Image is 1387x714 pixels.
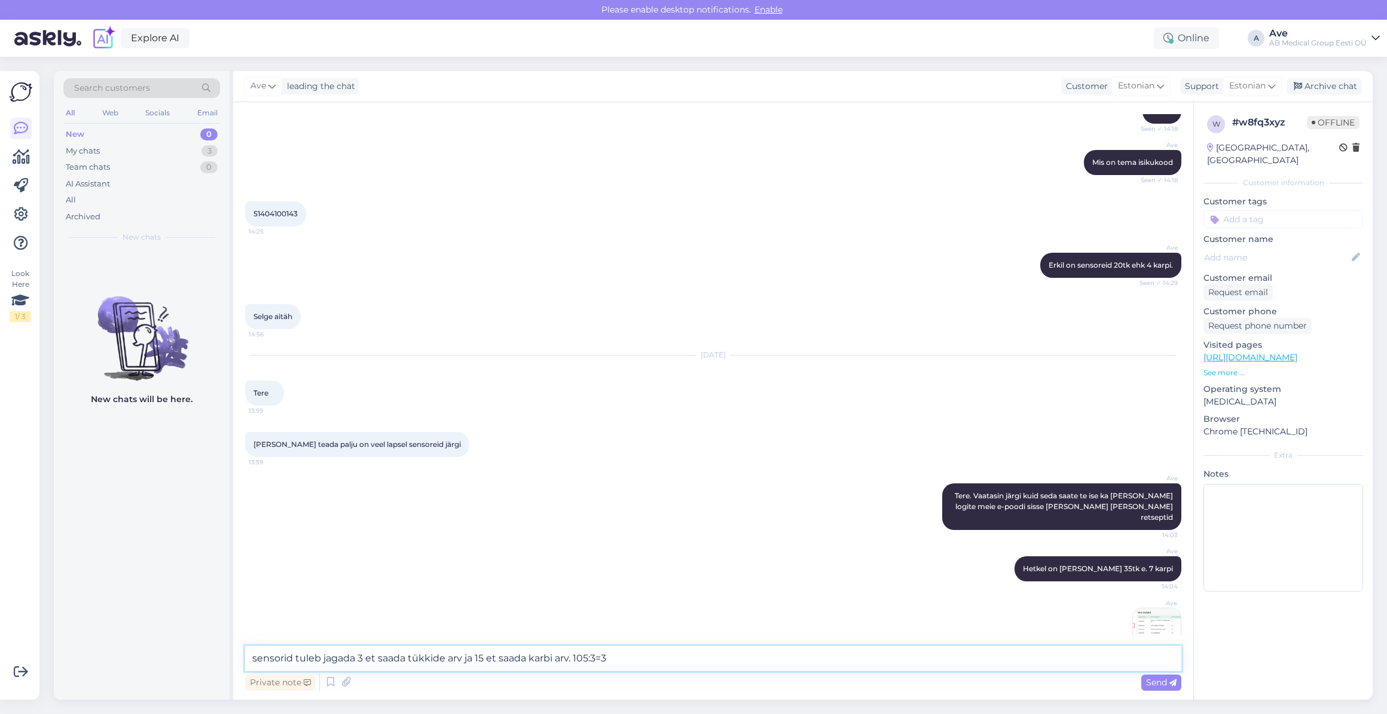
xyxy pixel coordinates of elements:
[1061,80,1108,93] div: Customer
[66,178,110,190] div: AI Assistant
[1133,531,1178,540] span: 14:03
[200,128,218,140] div: 0
[1203,195,1363,208] p: Customer tags
[66,211,100,223] div: Archived
[1203,339,1363,351] p: Visited pages
[10,268,31,322] div: Look Here
[195,105,220,121] div: Email
[1133,474,1178,483] span: Ave
[1203,210,1363,228] input: Add a tag
[66,161,110,173] div: Team chats
[249,227,294,236] span: 14:25
[253,209,298,218] span: 51404100143
[10,81,32,103] img: Askly Logo
[245,675,316,691] div: Private note
[253,440,461,449] span: [PERSON_NAME] teada palju on veel lapsel sensoreid järgi
[1203,272,1363,284] p: Customer email
[1269,38,1367,48] div: AB Medical Group Eesti OÜ
[1269,29,1367,38] div: Ave
[91,393,193,406] p: New chats will be here.
[1232,115,1307,130] div: # w8fq3xyz
[1203,177,1363,188] div: Customer information
[1269,29,1380,48] a: AveAB Medical Group Eesti OÜ
[249,458,294,467] span: 13:59
[1203,367,1363,378] p: See more ...
[1203,284,1273,301] div: Request email
[1203,450,1363,461] div: Extra
[751,4,786,15] span: Enable
[1023,564,1173,573] span: Hetkel on [PERSON_NAME] 35tk e. 7 karpi
[1203,352,1297,363] a: [URL][DOMAIN_NAME]
[249,406,294,415] span: 13:59
[1203,425,1363,438] p: Chrome [TECHNICAL_ID]
[1203,383,1363,396] p: Operating system
[1154,27,1219,49] div: Online
[245,350,1181,360] div: [DATE]
[1132,599,1177,608] span: Ave
[282,80,355,93] div: leading the chat
[1203,413,1363,425] p: Browser
[66,145,100,157] div: My chats
[1307,116,1359,129] span: Offline
[253,388,268,397] span: Tere
[66,128,84,140] div: New
[1204,251,1349,264] input: Add name
[100,105,121,121] div: Web
[1146,677,1177,688] span: Send
[74,82,150,94] span: Search customers
[1133,243,1178,252] span: Ave
[1118,79,1154,93] span: Estonian
[1133,140,1178,149] span: Ave
[1092,158,1173,167] span: Mis on tema isikukood
[1248,30,1264,47] div: A
[1133,582,1178,591] span: 14:04
[201,145,218,157] div: 3
[1229,79,1266,93] span: Estonian
[200,161,218,173] div: 0
[54,275,230,382] img: No chats
[1180,80,1219,93] div: Support
[66,194,76,206] div: All
[1133,176,1178,185] span: Seen ✓ 14:18
[1133,547,1178,556] span: Ave
[143,105,172,121] div: Socials
[1049,261,1173,269] span: Erkil on sensoreid 20tk ehk 4 karpi.
[1203,468,1363,480] p: Notes
[10,311,31,322] div: 1 / 3
[91,26,116,51] img: explore-ai
[1207,142,1339,167] div: [GEOGRAPHIC_DATA], [GEOGRAPHIC_DATA]
[121,28,190,48] a: Explore AI
[253,312,292,321] span: Selge aitäh
[245,646,1181,671] textarea: sensorid tuleb jagada 3 et saada tükkide arv ja 15 et saada karbi arv. 105:3=3
[1133,124,1178,133] span: Seen ✓ 14:18
[1287,78,1362,94] div: Archive chat
[955,491,1175,522] span: Tere. Vaatasin järgi kuid seda saate te ise ka [PERSON_NAME] logite meie e-poodi sisse [PERSON_NA...
[1133,278,1178,287] span: Seen ✓ 14:29
[1203,305,1363,318] p: Customer phone
[1203,396,1363,408] p: [MEDICAL_DATA]
[123,232,161,243] span: New chats
[63,105,77,121] div: All
[249,330,294,339] span: 14:56
[1203,233,1363,246] p: Customer name
[1203,318,1312,334] div: Request phone number
[1212,119,1220,128] span: w
[250,79,266,93] span: Ave
[1133,608,1181,656] img: Attachment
